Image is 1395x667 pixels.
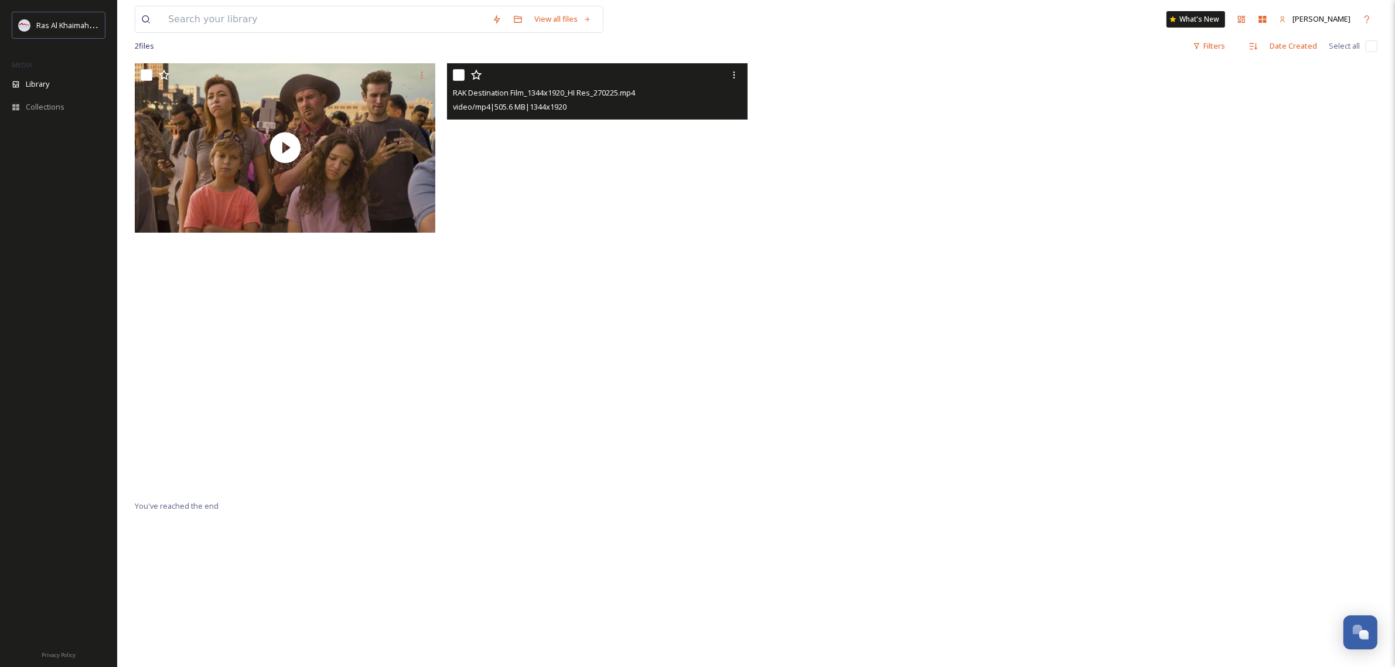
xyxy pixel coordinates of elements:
span: Collections [26,101,64,113]
span: [PERSON_NAME] [1292,13,1350,24]
span: video/mp4 | 505.6 MB | 1344 x 1920 [453,101,567,112]
a: View all files [528,8,597,30]
span: MEDIA [12,60,32,69]
a: Privacy Policy [42,647,76,661]
div: Date Created [1264,35,1323,57]
span: 2 file s [135,40,154,52]
span: You've reached the end [135,501,219,511]
span: Ras Al Khaimah Tourism Development Authority [36,19,202,30]
button: Open Chat [1343,615,1377,649]
span: Privacy Policy [42,651,76,659]
input: Search your library [162,6,486,32]
div: Filters [1187,35,1231,57]
span: Select all [1329,40,1360,52]
a: [PERSON_NAME] [1273,8,1356,30]
img: Logo_RAKTDA_RGB-01.png [19,19,30,31]
img: thumbnail [135,63,435,233]
video: RAK Destination Film_1344x1920_HI Res_270225.mp4 [447,63,748,493]
a: What's New [1167,11,1225,28]
span: Library [26,79,49,90]
span: RAK Destination Film_1344x1920_HI Res_270225.mp4 [453,87,635,98]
